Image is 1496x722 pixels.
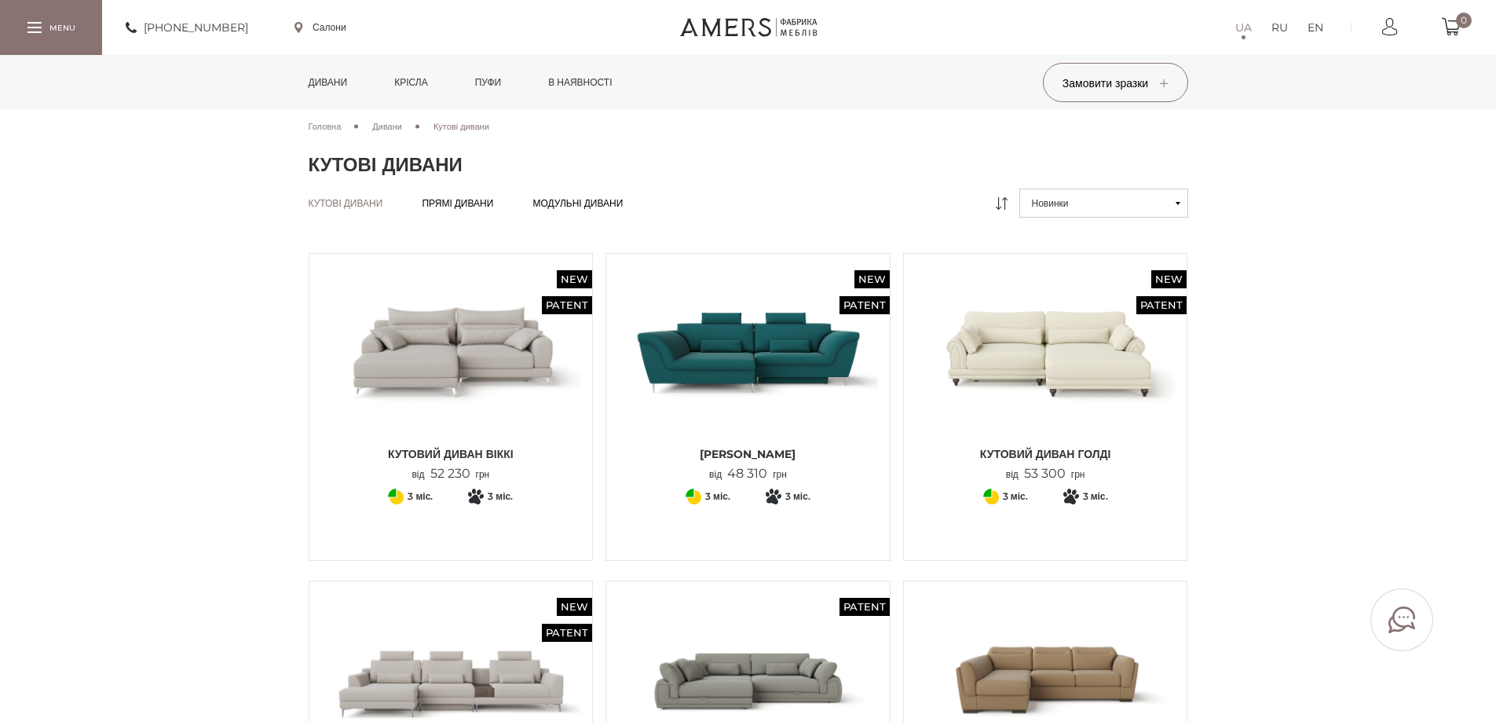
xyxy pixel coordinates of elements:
[297,55,360,110] a: Дивани
[1019,466,1071,481] span: 53 300
[557,598,592,616] span: New
[1308,18,1323,37] a: EN
[126,18,248,37] a: [PHONE_NUMBER]
[618,266,878,482] a: New Patent Кутовий Диван Грейсі Кутовий Диван Грейсі [PERSON_NAME] від48 310грн
[1271,18,1288,37] a: RU
[785,487,810,506] span: 3 міс.
[839,598,890,616] span: Patent
[618,446,878,462] span: [PERSON_NAME]
[1151,270,1187,288] span: New
[1136,296,1187,314] span: Patent
[916,446,1176,462] span: Кутовий диван ГОЛДІ
[1003,487,1028,506] span: 3 міс.
[309,119,342,134] a: Головна
[309,121,342,132] span: Головна
[488,487,513,506] span: 3 міс.
[372,121,402,132] span: Дивани
[542,624,592,642] span: Patent
[321,266,581,482] a: New Patent Кутовий диван ВІККІ Кутовий диван ВІККІ Кутовий диван ВІККІ від52 230грн
[382,55,439,110] a: Крісла
[557,270,592,288] span: New
[422,197,493,210] a: Прямі дивани
[705,487,730,506] span: 3 міс.
[463,55,514,110] a: Пуфи
[839,296,890,314] span: Patent
[309,153,1188,177] h1: Кутові дивани
[722,466,773,481] span: 48 310
[536,55,624,110] a: в наявності
[1043,63,1188,102] button: Замовити зразки
[532,197,623,210] a: Модульні дивани
[1019,189,1188,218] button: Новинки
[1006,467,1085,482] p: від грн
[542,296,592,314] span: Patent
[294,20,346,35] a: Салони
[916,266,1176,482] a: New Patent Кутовий диван ГОЛДІ Кутовий диван ГОЛДІ Кутовий диван ГОЛДІ від53 300грн
[1235,18,1252,37] a: UA
[709,467,787,482] p: від грн
[411,467,489,482] p: від грн
[1063,76,1168,90] span: Замовити зразки
[321,446,581,462] span: Кутовий диван ВІККІ
[854,270,890,288] span: New
[408,487,433,506] span: 3 міс.
[1083,487,1108,506] span: 3 міс.
[425,466,476,481] span: 52 230
[372,119,402,134] a: Дивани
[1456,13,1472,28] span: 0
